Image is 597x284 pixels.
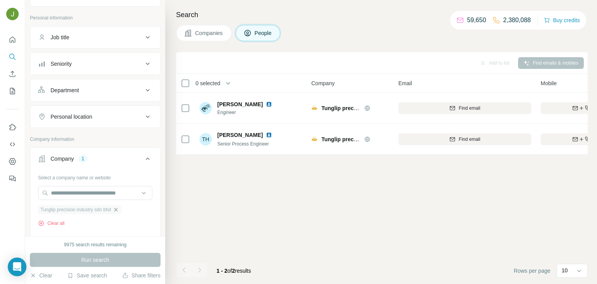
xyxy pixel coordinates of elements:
img: LinkedIn logo [266,101,272,107]
span: of [227,268,232,274]
p: 2,380,088 [503,16,531,25]
span: Engineer [217,109,281,116]
span: Mobile [541,79,557,87]
span: People [255,29,272,37]
span: Find email [459,105,480,112]
div: Select a company name or website [38,171,152,181]
button: Department [30,81,160,100]
span: Senior Process Engineer [217,141,269,147]
span: Email [398,79,412,87]
button: Clear all [38,220,65,227]
img: Avatar [199,102,212,114]
button: Personal location [30,107,160,126]
div: Seniority [51,60,72,68]
span: [PERSON_NAME] [217,100,263,108]
div: Company [51,155,74,163]
div: Job title [51,33,69,41]
span: [PERSON_NAME] [217,131,263,139]
span: 2 [232,268,235,274]
div: Personal location [51,113,92,121]
p: 59,650 [467,16,486,25]
img: Logo of Tunglip precision industry sdn bhd [311,136,318,142]
span: 0 selected [196,79,220,87]
button: Search [6,50,19,64]
img: Avatar [6,8,19,20]
button: Use Surfe on LinkedIn [6,120,19,134]
button: Enrich CSV [6,67,19,81]
span: Tunglip precision industry sdn bhd [321,105,412,111]
button: Company1 [30,149,160,171]
button: Buy credits [544,15,580,26]
button: Share filters [122,272,161,279]
button: Quick start [6,33,19,47]
div: TH [199,133,212,146]
span: results [216,268,251,274]
button: Find email [398,102,531,114]
div: Open Intercom Messenger [8,258,26,276]
span: Company [311,79,335,87]
img: LinkedIn logo [266,132,272,138]
img: Logo of Tunglip precision industry sdn bhd [311,105,318,111]
h4: Search [176,9,588,20]
div: Department [51,86,79,94]
button: My lists [6,84,19,98]
button: Find email [398,133,531,145]
span: Tunglip precision industry sdn bhd [321,136,412,142]
p: 10 [562,266,568,274]
span: Find email [459,136,480,143]
button: Clear [30,272,52,279]
button: Save search [67,272,107,279]
div: 9975 search results remaining [64,241,127,248]
button: Job title [30,28,160,47]
button: Feedback [6,172,19,186]
span: Rows per page [514,267,550,275]
button: Use Surfe API [6,137,19,151]
p: Company information [30,136,161,143]
p: Personal information [30,14,161,21]
span: 1 - 2 [216,268,227,274]
div: 1 [79,155,87,162]
button: Seniority [30,54,160,73]
button: Dashboard [6,154,19,168]
span: Tunglip precision industry sdn bhd [40,206,111,213]
span: Companies [195,29,223,37]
